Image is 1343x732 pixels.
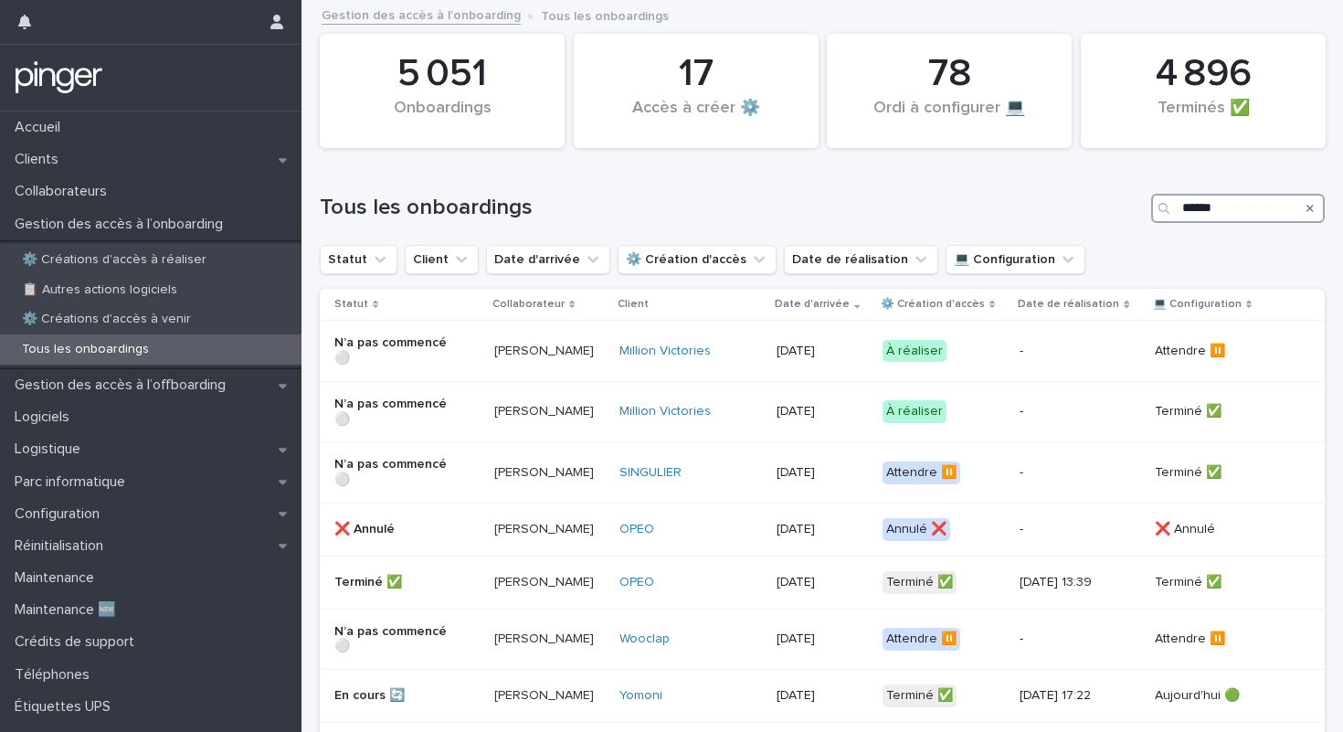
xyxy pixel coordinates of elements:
[784,245,938,274] button: Date de réalisation
[1155,631,1285,647] p: Attendre ⏸️
[7,377,240,394] p: Gestion des accès à l’offboarding
[7,601,131,619] p: Maintenance 🆕
[946,245,1085,274] button: 💻 Configuration
[618,294,649,314] p: Client
[334,457,465,488] p: N’a pas commencé ⚪
[334,294,368,314] p: Statut
[7,408,84,426] p: Logiciels
[1020,522,1139,537] p: -
[777,522,867,537] p: [DATE]
[7,216,238,233] p: Gestion des accès à l’onboarding
[777,631,867,647] p: [DATE]
[1020,465,1139,481] p: -
[351,99,534,137] div: Onboardings
[7,282,192,298] p: 📋 Autres actions logiciels
[858,99,1041,137] div: Ordi à configurer 💻
[777,465,867,481] p: [DATE]
[494,688,605,704] p: [PERSON_NAME]
[351,51,534,97] div: 5 051
[405,245,479,274] button: Client
[1155,688,1285,704] p: Aujourd'hui 🟢
[1155,575,1285,590] p: Terminé ✅
[320,609,1325,670] tr: N’a pas commencé ⚪[PERSON_NAME]Wooclap [DATE]Attendre ⏸️-Attendre ⏸️
[1020,688,1139,704] p: [DATE] 17:22
[883,518,950,541] div: Annulé ❌
[7,119,75,136] p: Accueil
[7,440,95,458] p: Logistique
[320,321,1325,382] tr: N’a pas commencé ⚪[PERSON_NAME]Million Victories [DATE]À réaliser-Attendre ⏸️
[7,537,118,555] p: Réinitialisation
[1153,294,1242,314] p: 💻 Configuration
[619,404,711,419] a: Million Victories
[1151,194,1325,223] input: Search
[7,183,122,200] p: Collaborateurs
[334,335,465,366] p: N’a pas commencé ⚪
[334,688,465,704] p: En cours 🔄
[7,473,140,491] p: Parc informatique
[1020,404,1139,419] p: -
[494,404,605,419] p: [PERSON_NAME]
[320,381,1325,442] tr: N’a pas commencé ⚪[PERSON_NAME]Million Victories [DATE]À réaliser-Terminé ✅
[883,461,960,484] div: Attendre ⏸️
[320,442,1325,504] tr: N’a pas commencé ⚪[PERSON_NAME]SINGULIER [DATE]Attendre ⏸️-Terminé ✅
[322,4,521,25] a: Gestion des accès à l’onboarding
[619,465,682,481] a: SINGULIER
[541,5,669,25] p: Tous les onboardings
[7,151,73,168] p: Clients
[883,571,957,594] div: Terminé ✅
[7,666,104,684] p: Téléphones
[883,628,960,651] div: Attendre ⏸️
[777,344,867,359] p: [DATE]
[7,505,114,523] p: Configuration
[7,569,109,587] p: Maintenance
[1020,631,1139,647] p: -
[494,575,605,590] p: [PERSON_NAME]
[777,688,867,704] p: [DATE]
[1155,344,1285,359] p: Attendre ⏸️
[619,631,670,647] a: Wooclap
[334,397,465,428] p: N’a pas commencé ⚪
[492,294,565,314] p: Collaborateur
[883,400,946,423] div: À réaliser
[494,522,605,537] p: [PERSON_NAME]
[7,342,164,357] p: Tous les onboardings
[7,312,206,327] p: ⚙️ Créations d'accès à venir
[7,698,125,716] p: Étiquettes UPS
[1155,465,1285,481] p: Terminé ✅
[777,575,867,590] p: [DATE]
[320,503,1325,556] tr: ❌ Annulé[PERSON_NAME]OPEO [DATE]Annulé ❌-❌ Annulé
[1112,51,1295,97] div: 4 896
[334,575,465,590] p: Terminé ✅
[486,245,610,274] button: Date d'arrivée
[494,465,605,481] p: [PERSON_NAME]
[619,575,654,590] a: OPEO
[1112,99,1295,137] div: Terminés ✅
[1020,575,1139,590] p: [DATE] 13:39
[605,51,788,97] div: 17
[7,252,221,268] p: ⚙️ Créations d'accès à réaliser
[1155,404,1285,419] p: Terminé ✅
[320,670,1325,723] tr: En cours 🔄[PERSON_NAME]Yomoni [DATE]Terminé ✅[DATE] 17:22Aujourd'hui 🟢
[777,404,867,419] p: [DATE]
[334,624,465,655] p: N’a pas commencé ⚪
[883,340,946,363] div: À réaliser
[1155,522,1285,537] p: ❌ Annulé
[619,522,654,537] a: OPEO
[494,631,605,647] p: [PERSON_NAME]
[1018,294,1119,314] p: Date de réalisation
[7,633,149,651] p: Crédits de support
[320,245,397,274] button: Statut
[618,245,777,274] button: ⚙️ Création d'accès
[858,51,1041,97] div: 78
[334,522,465,537] p: ❌ Annulé
[619,688,662,704] a: Yomoni
[881,294,985,314] p: ⚙️ Création d'accès
[494,344,605,359] p: [PERSON_NAME]
[883,684,957,707] div: Terminé ✅
[605,99,788,137] div: Accès à créer ⚙️
[320,195,1144,221] h1: Tous les onboardings
[320,556,1325,609] tr: Terminé ✅[PERSON_NAME]OPEO [DATE]Terminé ✅[DATE] 13:39Terminé ✅
[1020,344,1139,359] p: -
[775,294,850,314] p: Date d'arrivée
